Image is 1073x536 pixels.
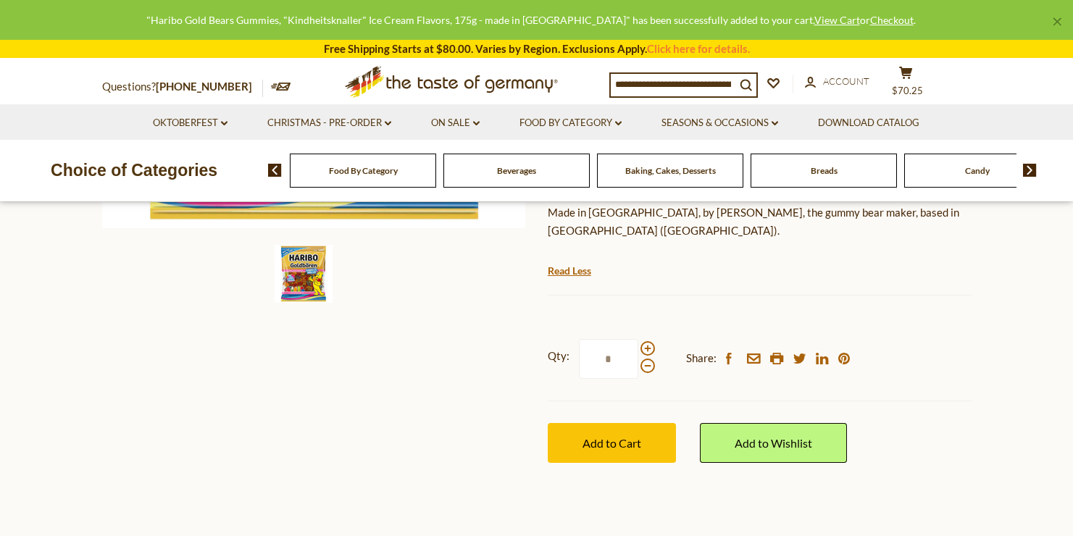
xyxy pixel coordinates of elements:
[329,165,398,176] a: Food By Category
[275,245,333,303] img: Haribo Gold Bears Gummies, "Kindheitsknaller" Ice Cream Flavors, 175g - made in Germany
[818,115,919,131] a: Download Catalog
[1053,17,1061,26] a: ×
[12,12,1050,28] div: "Haribo Gold Bears Gummies, "Kindheitsknaller" Ice Cream Flavors, 175g - made in [GEOGRAPHIC_DATA...
[700,423,847,463] a: Add to Wishlist
[548,204,972,240] p: Made in [GEOGRAPHIC_DATA], by [PERSON_NAME], the gummy bear maker, based in [GEOGRAPHIC_DATA] ([G...
[661,115,778,131] a: Seasons & Occasions
[579,339,638,379] input: Qty:
[431,115,480,131] a: On Sale
[823,75,869,87] span: Account
[965,165,990,176] a: Candy
[519,115,622,131] a: Food By Category
[267,115,391,131] a: Christmas - PRE-ORDER
[625,165,716,176] a: Baking, Cakes, Desserts
[885,66,928,102] button: $70.25
[156,80,252,93] a: [PHONE_NUMBER]
[892,85,923,96] span: $70.25
[805,74,869,90] a: Account
[548,423,676,463] button: Add to Cart
[548,264,591,278] a: Read Less
[497,165,536,176] a: Beverages
[811,165,838,176] a: Breads
[1023,164,1037,177] img: next arrow
[870,14,914,26] a: Checkout
[583,436,641,450] span: Add to Cart
[268,164,282,177] img: previous arrow
[102,78,263,96] p: Questions?
[153,115,227,131] a: Oktoberfest
[814,14,860,26] a: View Cart
[686,349,717,367] span: Share:
[548,347,569,365] strong: Qty:
[647,42,750,55] a: Click here for details.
